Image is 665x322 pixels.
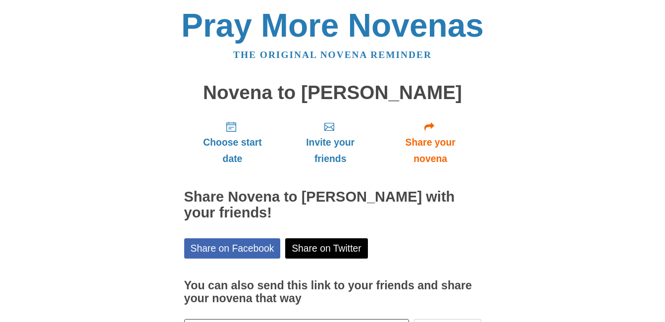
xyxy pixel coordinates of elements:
[184,113,281,172] a: Choose start date
[184,189,481,221] h2: Share Novena to [PERSON_NAME] with your friends!
[181,7,484,44] a: Pray More Novenas
[233,50,432,60] a: The original novena reminder
[194,134,271,167] span: Choose start date
[380,113,481,172] a: Share your novena
[184,279,481,305] h3: You can also send this link to your friends and share your novena that way
[184,82,481,104] h1: Novena to [PERSON_NAME]
[281,113,379,172] a: Invite your friends
[390,134,471,167] span: Share your novena
[291,134,369,167] span: Invite your friends
[285,238,368,259] a: Share on Twitter
[184,238,281,259] a: Share on Facebook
